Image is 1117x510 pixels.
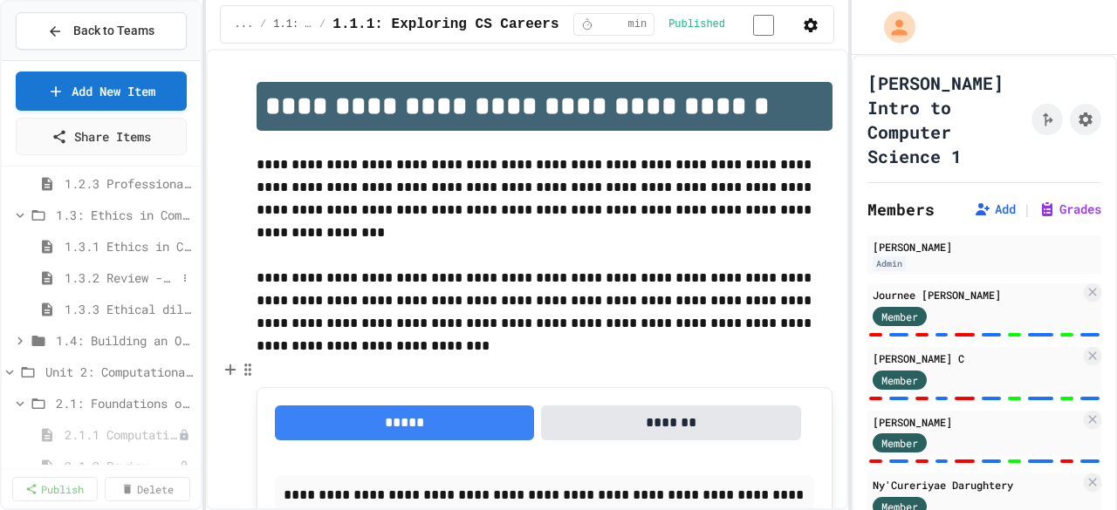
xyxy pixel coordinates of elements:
[65,237,194,255] span: 1.3.1 Ethics in Computer Science
[866,7,920,47] div: My Account
[873,256,906,271] div: Admin
[881,309,918,324] span: Member
[16,71,187,111] a: Add New Item
[867,71,1024,168] h1: [PERSON_NAME] Intro to Computer Science 1
[65,457,178,475] span: 2.1.2 Review - Computational Thinking and Problem Solving
[873,239,1096,255] div: [PERSON_NAME]
[12,477,98,501] a: Publish
[319,17,326,31] span: /
[65,425,178,444] span: 2.1.1 Computational Thinking and Problem Solving
[56,206,194,224] span: 1.3: Ethics in Computing
[16,118,187,155] a: Share Items
[65,300,194,318] span: 1.3.3 Ethical dilemma reflections
[73,22,154,40] span: Back to Teams
[56,394,194,412] span: 2.1: Foundations of Computational Thinking
[732,15,795,36] input: publish toggle
[668,13,795,35] div: Content is published and visible to students
[873,287,1080,303] div: Journee [PERSON_NAME]
[235,17,254,31] span: ...
[260,17,266,31] span: /
[16,12,187,50] button: Back to Teams
[332,14,558,35] span: 1.1.1: Exploring CS Careers
[974,201,1016,218] button: Add
[1023,199,1031,220] span: |
[176,269,194,287] button: More options
[668,17,725,31] span: Published
[65,269,176,287] span: 1.3.2 Review - Ethics in Computer Science
[873,477,1080,493] div: Ny'Cureriyae Darughtery
[273,17,312,31] span: 1.1: Exploring CS Careers
[178,460,190,473] div: Unpublished
[873,350,1080,366] div: [PERSON_NAME] C
[105,477,190,501] a: Delete
[1070,104,1101,135] button: Assignment Settings
[628,17,648,31] span: min
[881,435,918,451] span: Member
[867,197,935,221] h2: Members
[45,363,194,381] span: Unit 2: Computational Thinking & Problem-Solving
[178,429,190,441] div: Unpublished
[881,372,918,388] span: Member
[65,174,194,193] span: 1.2.3 Professional Communication Challenge
[1031,104,1063,135] button: Click to see fork details
[873,414,1080,430] div: [PERSON_NAME]
[1038,201,1101,218] button: Grades
[56,331,194,350] span: 1.4: Building an Online Presence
